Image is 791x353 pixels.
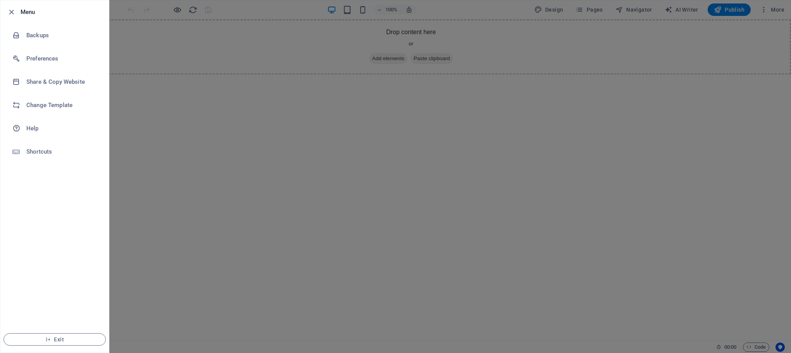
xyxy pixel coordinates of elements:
button: Exit [3,333,106,346]
h6: Shortcuts [26,147,98,156]
a: Help [0,117,109,140]
h6: Help [26,124,98,133]
span: Add elements [338,34,377,45]
h6: Share & Copy Website [26,77,98,87]
h6: Backups [26,31,98,40]
h6: Change Template [26,100,98,110]
h6: Preferences [26,54,98,63]
span: Exit [10,336,99,343]
h6: Menu [21,7,103,17]
span: Paste clipboard [380,34,422,45]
